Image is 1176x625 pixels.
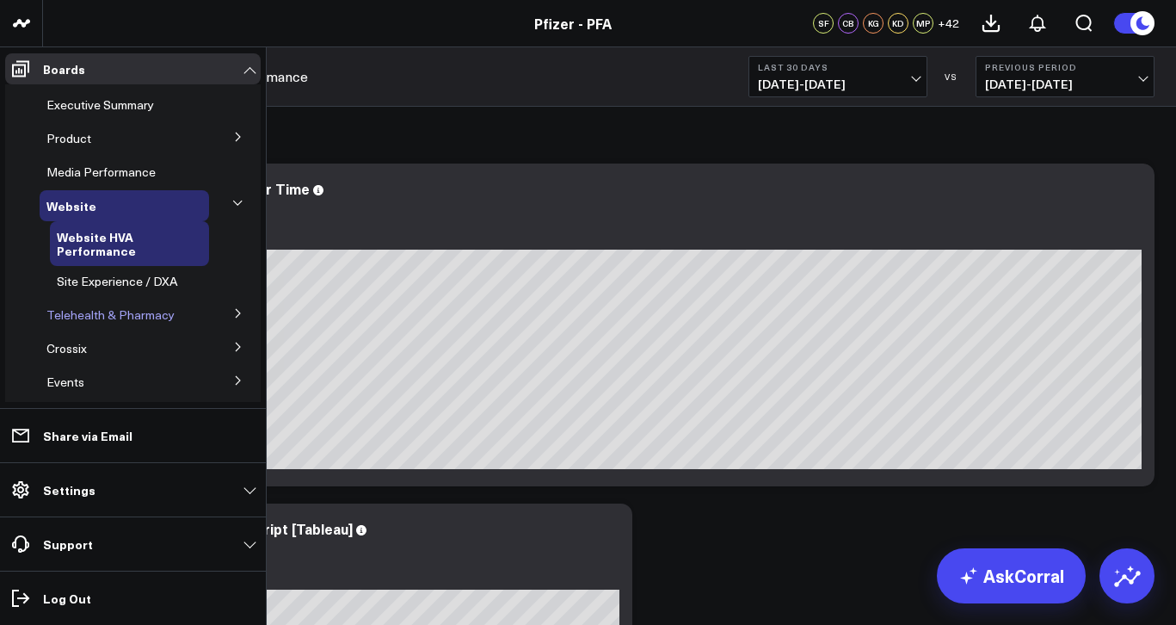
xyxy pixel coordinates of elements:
p: Log Out [43,591,91,605]
span: + 42 [938,17,959,29]
a: Executive Summary [46,98,154,112]
p: Share via Email [43,429,132,442]
span: Events [46,374,84,390]
button: Previous Period[DATE]-[DATE] [976,56,1154,97]
p: Support [43,537,93,551]
b: Previous Period [985,62,1145,72]
button: Last 30 Days[DATE]-[DATE] [748,56,927,97]
a: Log Out [5,583,261,614]
div: KD [888,13,908,34]
span: Telehealth & Pharmacy [46,306,175,323]
div: KG [863,13,884,34]
button: +42 [938,13,959,34]
b: Last 30 Days [758,62,918,72]
span: [DATE] - [DATE] [758,77,918,91]
div: CB [838,13,859,34]
div: VS [936,71,967,82]
p: Settings [43,483,95,497]
span: Media Performance [46,164,156,180]
a: AskCorral [937,548,1086,603]
a: Site Experience / DXA [57,275,177,288]
div: Previous: 386 [77,576,619,590]
div: SF [813,13,834,34]
span: Website [46,197,96,214]
div: MP [913,13,933,34]
a: Website HVA Performance [57,230,209,257]
a: Media Performance [46,165,156,179]
span: Website HVA Performance [57,228,136,259]
p: Boards [43,62,85,76]
span: Site Experience / DXA [57,273,177,289]
span: [DATE] - [DATE] [985,77,1145,91]
span: Executive Summary [46,96,154,113]
a: Pfizer - PFA [534,14,612,33]
div: Previous: 2.61k [77,236,1142,250]
span: Product [46,130,91,146]
span: Crossix [46,340,87,356]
